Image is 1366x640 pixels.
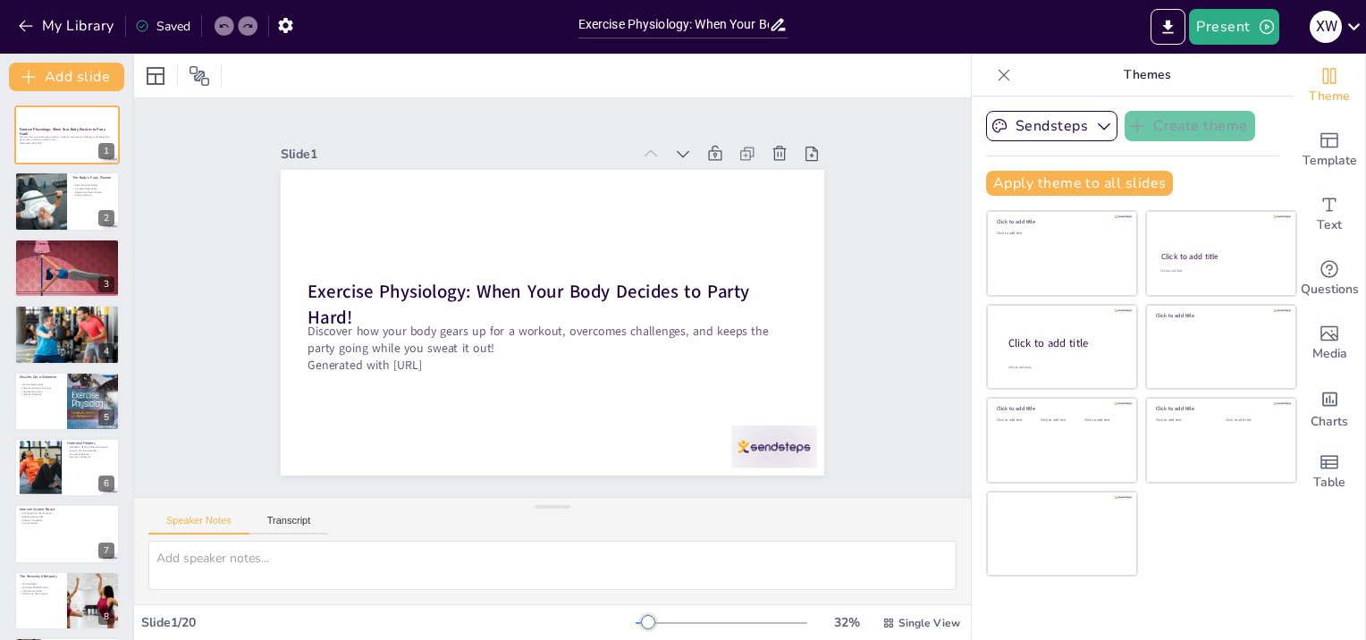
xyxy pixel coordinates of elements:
p: Increased Cardiac Output [20,313,114,316]
div: 6 [14,438,120,497]
p: Carbohydrate Usage [20,249,114,253]
p: Enhanced Immune Function [20,512,67,516]
button: Add slide [9,63,124,91]
div: Slide 1 / 20 [141,614,636,631]
p: Glycogen Replenishment [20,585,62,589]
button: Sendsteps [986,111,1117,141]
p: Themes [1018,54,1276,97]
div: Add charts and graphs [1294,375,1365,440]
div: Click to add title [997,405,1125,412]
div: Click to add text [1160,269,1279,274]
div: Get real-time input from your audience [1294,247,1365,311]
div: Change the overall theme [1294,54,1365,118]
div: 5 [14,372,120,431]
p: Muscle Hypertrophy [20,383,62,386]
p: [MEDICAL_DATA] and Muscle Growth [67,446,114,450]
button: Create theme [1125,111,1255,141]
p: Reduced Illness Risk [20,516,67,519]
p: Efficient Circulation [20,518,67,522]
div: Add text boxes [1294,182,1365,247]
button: Transcript [249,515,329,535]
div: 4 [98,343,114,359]
p: Increased Heart Rate [72,187,114,190]
div: Click to add text [1041,418,1081,423]
p: Muscles Get a Makeover [20,375,62,380]
div: Click to add title [1161,251,1280,262]
p: Optimizing Performance [20,592,62,595]
div: Saved [135,18,190,35]
span: Charts [1311,412,1348,432]
p: Importance of Rest [20,589,62,593]
strong: Exercise Physiology: When Your Body Decides to Party Hard! [20,127,105,137]
span: Questions [1301,280,1359,299]
strong: Exercise Physiology: When Your Body Decides to Party Hard! [401,110,746,442]
div: Click to add text [1084,418,1125,423]
p: Blood Flow Regulation [20,316,114,320]
span: Position [189,65,210,87]
span: Media [1312,344,1347,364]
span: Single View [898,616,960,630]
div: Click to add text [1226,418,1282,423]
p: Fiber Composition Changes [20,386,62,390]
div: Click to add text [997,418,1037,423]
div: Add ready made slides [1294,118,1365,182]
p: Discover how your body gears up for a workout, overcomes challenges, and keeps the party going wh... [20,135,114,141]
div: 32 % [825,614,868,631]
div: 7 [98,543,114,559]
button: Apply theme to all slides [986,171,1173,196]
div: 8 [14,571,120,630]
p: Muscle Repair [20,582,62,585]
div: Click to add title [1008,335,1123,350]
p: The Body's Party Planner [72,175,114,181]
div: Click to add title [997,218,1125,225]
span: Template [1303,151,1357,171]
div: Slide 1 [585,216,856,464]
div: 6 [98,476,114,492]
span: Table [1313,473,1345,493]
button: Export to PowerPoint [1151,9,1185,45]
p: Energy Delivery [72,193,114,197]
div: 8 [98,609,114,625]
span: Text [1317,215,1342,235]
div: Click to add text [997,232,1125,236]
button: X W [1310,9,1342,45]
p: Waste Removal [20,319,114,323]
div: Add a table [1294,440,1365,504]
div: 2 [98,210,114,226]
p: The Recovery Afterparty [20,574,62,579]
div: Click to add title [1156,405,1284,412]
button: My Library [13,12,122,40]
div: Layout [141,62,170,90]
p: Immune System Boost [20,508,67,513]
p: Recovery Strategies [67,456,114,459]
button: Speaker Notes [148,515,249,535]
div: 5 [98,409,114,425]
div: 4 [14,305,120,364]
p: Hormonal Balance [67,452,114,456]
p: Active Lifestyle [20,522,67,526]
p: Growth Hormone Benefits [67,449,114,452]
p: Body Switches Modes [72,183,114,187]
div: 3 [98,276,114,292]
input: Insert title [578,12,770,38]
p: Respiratory Rate Increase [72,189,114,193]
div: X W [1310,11,1342,43]
p: Improved Function [20,390,62,393]
div: Click to add title [1156,312,1284,319]
div: Click to add body [1008,365,1121,369]
p: Energy Management [20,256,114,259]
p: The Energy Demand Dance [20,241,114,247]
div: 2 [14,172,120,231]
p: Hormonal Helpers [67,441,114,446]
p: Heart Health [20,323,114,326]
p: Discover how your body gears up for a workout, overcomes challenges, and keeps the party going wh... [332,90,718,442]
p: Generated with [URL] [320,78,695,417]
p: Energy Sources [20,246,114,249]
div: 3 [14,239,120,298]
button: Present [1189,9,1278,45]
p: Tailored Workouts [20,392,62,396]
div: Add images, graphics, shapes or video [1294,311,1365,375]
div: Click to add text [1156,418,1212,423]
p: Fat Utilization [20,253,114,257]
div: 1 [14,105,120,164]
